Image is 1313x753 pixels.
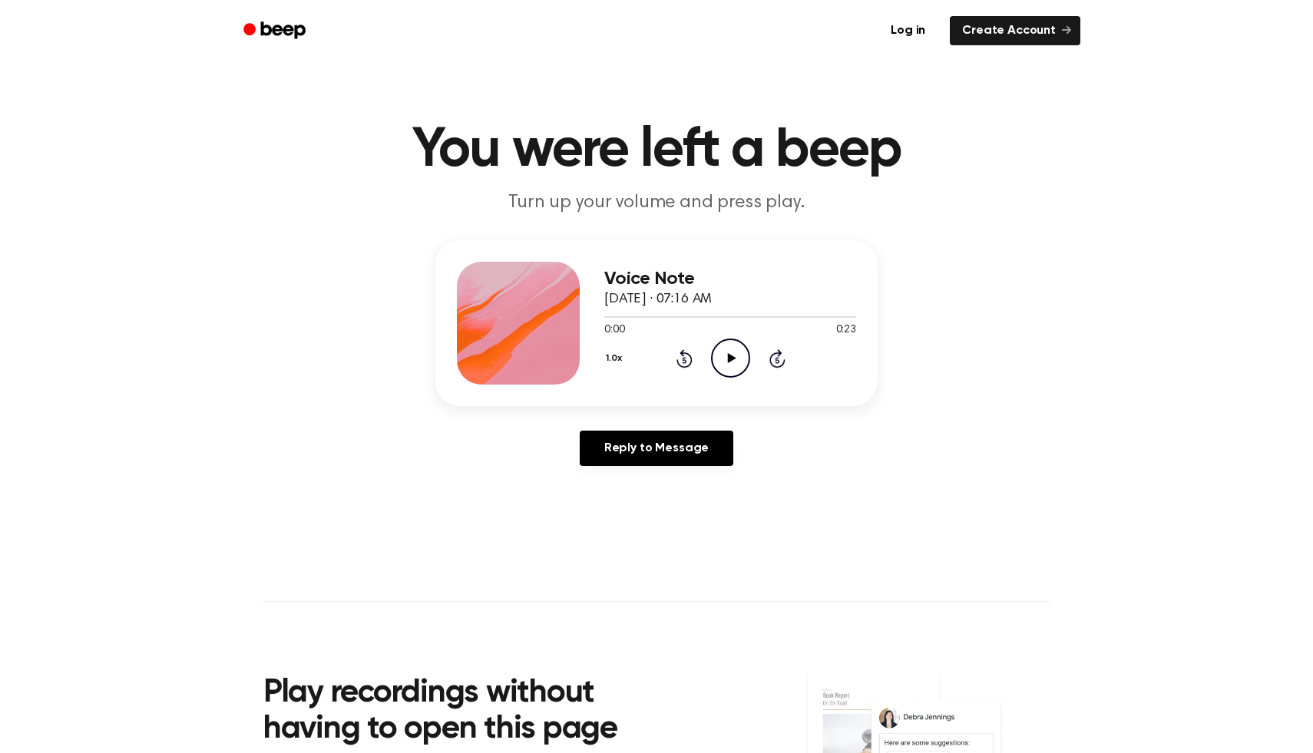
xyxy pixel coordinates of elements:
a: Reply to Message [580,431,733,466]
h1: You were left a beep [263,123,1050,178]
button: 1.0x [604,345,627,372]
a: Create Account [950,16,1080,45]
p: Turn up your volume and press play. [362,190,951,216]
span: [DATE] · 07:16 AM [604,292,712,306]
h2: Play recordings without having to open this page [263,675,677,748]
a: Beep [233,16,319,46]
span: 0:23 [836,322,856,339]
span: 0:00 [604,322,624,339]
h3: Voice Note [604,269,856,289]
a: Log in [875,13,941,48]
